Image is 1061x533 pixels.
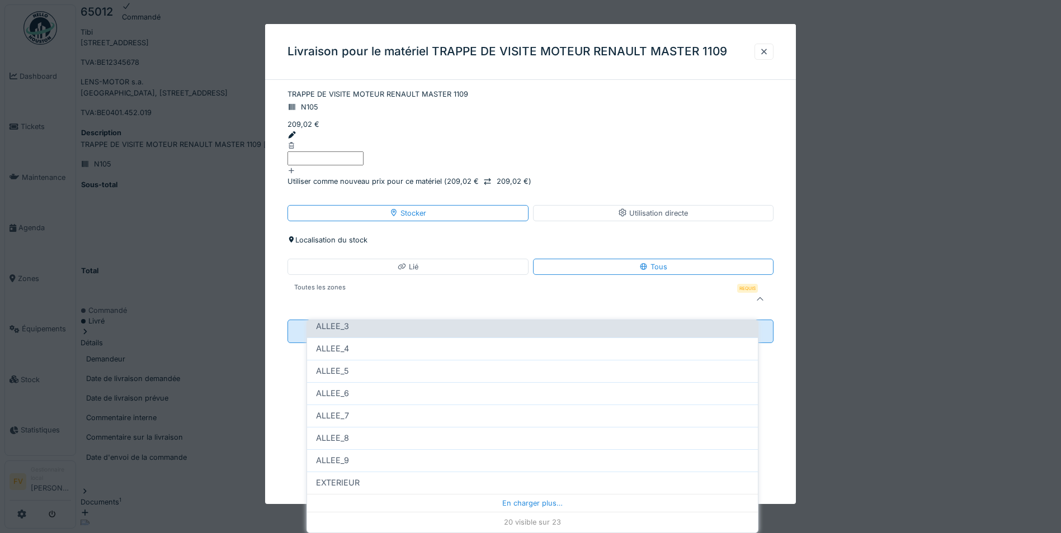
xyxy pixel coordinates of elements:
div: 209,02 € [287,119,774,140]
span: ALLEE_9 [316,454,349,467]
h3: Livraison pour le matériel TRAPPE DE VISITE MOTEUR RENAULT MASTER 1109 [287,45,727,59]
span: EXTERIEUR [316,477,360,489]
div: Utiliser comme nouveau prix pour ce matériel ( ) [287,176,531,187]
div: Requis [737,284,758,293]
div: Utilisation directe [618,207,688,218]
div: En charger plus… [307,494,758,512]
label: Toutes les zones [292,283,348,292]
div: 209,02 € 209,02 € [447,176,529,187]
div: Tous [639,261,667,272]
span: ALLEE_3 [316,320,349,332]
span: ALLEE_6 [316,387,349,399]
div: Lié [398,261,418,272]
div: N105 [287,102,774,112]
div: 20 visible sur 23 [307,512,758,532]
div: Localisation du stock [287,235,774,245]
div: Stocker [389,207,426,218]
span: ALLEE_7 [316,410,349,422]
span: ALLEE_4 [316,342,349,355]
span: ALLEE_8 [316,432,349,444]
div: TRAPPE DE VISITE MOTEUR RENAULT MASTER 1109 [287,89,774,99]
span: ALLEE_5 [316,365,349,377]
